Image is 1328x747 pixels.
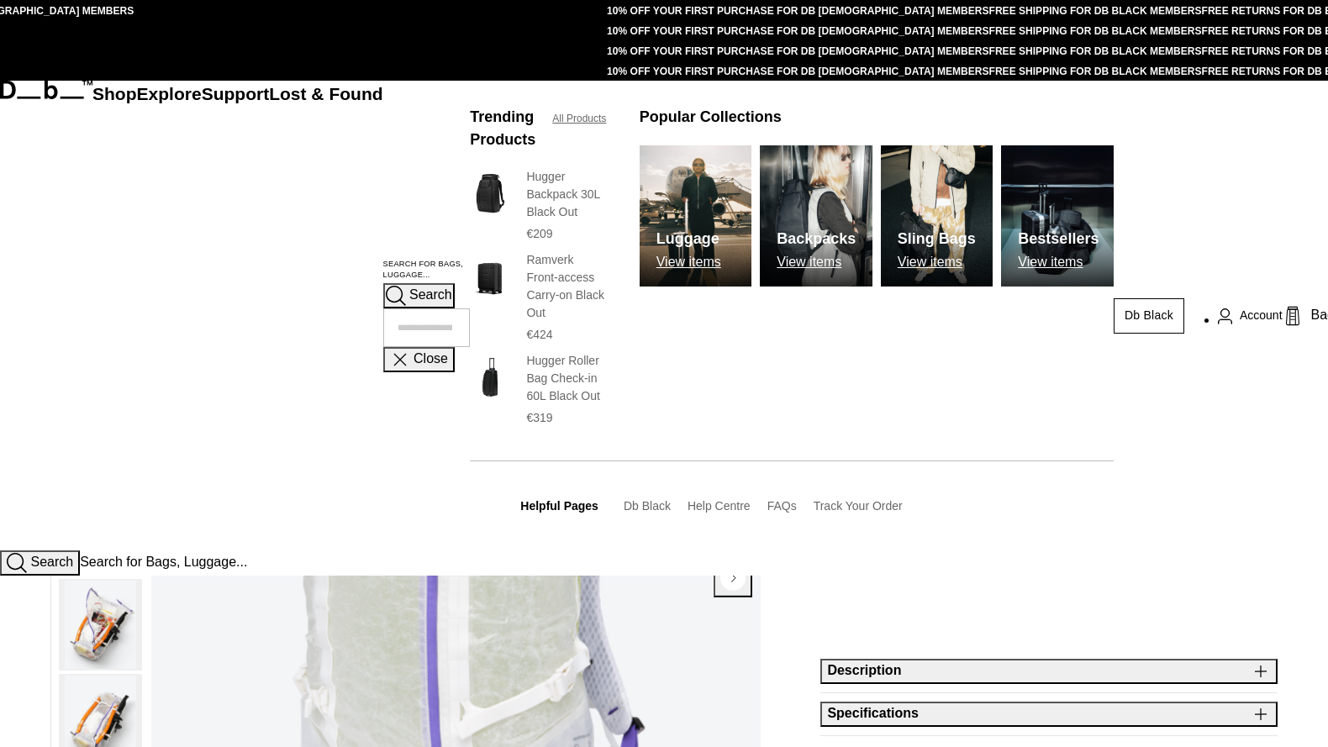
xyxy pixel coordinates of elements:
[777,255,856,270] p: View items
[640,106,782,129] h3: Popular Collections
[30,555,73,569] span: Search
[526,328,552,341] span: €424
[470,251,509,302] img: Ramverk Front-access Carry-on Black Out
[92,84,137,103] a: Shop
[470,352,605,427] a: Hugger Roller Bag Check-in 60L Black Out Hugger Roller Bag Check-in 60L Black Out €319
[383,259,471,282] label: Search for Bags, Luggage...
[526,352,605,405] h3: Hugger Roller Bag Check-in 60L Black Out
[1114,298,1184,334] a: Db Black
[92,81,383,550] nav: Main Navigation
[1001,145,1114,287] a: Db Bestsellers View items
[607,66,988,77] a: 10% OFF YOUR FIRST PURCHASE FOR DB [DEMOGRAPHIC_DATA] MEMBERS
[898,228,976,250] h3: Sling Bags
[640,145,752,287] a: Db Luggage View items
[414,352,448,366] span: Close
[137,84,202,103] a: Explore
[881,145,993,287] a: Db Sling Bags View items
[989,5,1202,17] a: FREE SHIPPING FOR DB BLACK MEMBERS
[526,168,605,221] h3: Hugger Backpack 30L Black Out
[814,499,903,513] a: Track Your Order
[989,66,1202,77] a: FREE SHIPPING FOR DB BLACK MEMBERS
[989,25,1202,37] a: FREE SHIPPING FOR DB BLACK MEMBERS
[898,255,976,270] p: View items
[820,702,1278,727] button: Specifications
[383,283,455,308] button: Search
[820,659,1278,684] button: Description
[607,5,988,17] a: 10% OFF YOUR FIRST PURCHASE FOR DB [DEMOGRAPHIC_DATA] MEMBERS
[777,228,856,250] h3: Backpacks
[1240,307,1283,324] span: Account
[526,411,552,424] span: €319
[989,45,1202,57] a: FREE SHIPPING FOR DB BLACK MEMBERS
[656,228,721,250] h3: Luggage
[470,352,509,402] img: Hugger Roller Bag Check-in 60L Black Out
[760,145,872,287] a: Db Backpacks View items
[552,111,606,126] a: All Products
[760,145,872,287] img: Db
[640,145,752,287] img: Db
[202,84,270,103] a: Support
[470,106,535,151] h3: Trending Products
[269,84,382,103] a: Lost & Found
[1218,306,1283,326] a: Account
[607,25,988,37] a: 10% OFF YOUR FIRST PURCHASE FOR DB [DEMOGRAPHIC_DATA] MEMBERS
[59,579,142,671] button: Weigh_Lighter_Backpack_25L_4.png
[607,45,988,57] a: 10% OFF YOUR FIRST PURCHASE FOR DB [DEMOGRAPHIC_DATA] MEMBERS
[767,499,797,513] a: FAQs
[656,255,721,270] p: View items
[688,499,751,513] a: Help Centre
[1001,145,1114,287] img: Db
[65,581,136,669] img: Weigh_Lighter_Backpack_25L_4.png
[470,251,605,344] a: Ramverk Front-access Carry-on Black Out Ramverk Front-access Carry-on Black Out €424
[714,563,752,597] button: Next slide
[526,227,552,240] span: €209
[526,251,605,322] h3: Ramverk Front-access Carry-on Black Out
[409,288,452,302] span: Search
[520,497,598,515] h3: Helpful Pages
[881,145,993,287] img: Db
[470,168,605,243] a: Hugger Backpack 30L Black Out Hugger Backpack 30L Black Out €209
[470,168,509,218] img: Hugger Backpack 30L Black Out
[624,499,671,513] a: Db Black
[1018,228,1099,250] h3: Bestsellers
[1018,255,1099,270] p: View items
[383,347,455,372] button: Close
